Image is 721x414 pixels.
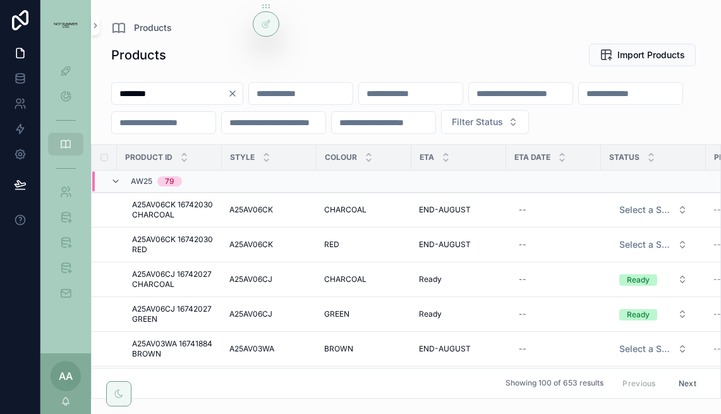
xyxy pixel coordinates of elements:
[609,233,698,256] button: Select Button
[514,152,550,162] span: ETA Date
[713,309,721,319] span: --
[609,338,698,360] button: Select Button
[132,234,214,255] span: A25AV06CK 16742030 RED
[506,379,603,389] span: Showing 100 of 653 results
[111,46,166,64] h1: Products
[134,21,172,34] span: Products
[589,44,696,66] button: Import Products
[419,274,442,284] span: Ready
[325,152,357,162] span: Colour
[519,309,526,319] div: --
[230,152,255,162] span: Style
[111,20,172,35] a: Products
[713,240,721,250] span: --
[713,344,721,354] span: --
[324,240,339,250] span: RED
[324,205,367,215] span: CHARCOAL
[324,309,349,319] span: GREEN
[419,205,471,215] span: END-AUGUST
[229,344,274,354] span: A25AV03WA
[519,274,526,284] div: --
[441,110,529,134] button: Select Button
[419,344,471,354] span: END-AUGUST
[229,274,272,284] span: A25AV06CJ
[419,309,442,319] span: Ready
[619,204,672,216] span: Select a Status
[627,309,650,320] div: Ready
[627,274,650,286] div: Ready
[619,343,672,355] span: Select a Status
[132,339,214,359] span: A25AV03WA 16741884 BROWN
[132,269,214,289] span: A25AV06CJ 16742027 CHARCOAL
[132,304,214,324] span: A25AV06CJ 16742027 GREEN
[670,374,705,393] button: Next
[609,268,698,291] button: Select Button
[132,200,214,220] span: A25AV06CK 16742030 CHARCOAL
[229,205,273,215] span: A25AV06CK
[713,274,721,284] span: --
[609,303,698,326] button: Select Button
[452,116,503,128] span: Filter Status
[609,198,698,221] button: Select Button
[324,344,353,354] span: BROWN
[229,309,272,319] span: A25AV06CJ
[227,88,243,99] button: Clear
[131,176,152,186] span: AW25
[619,238,672,251] span: Select a Status
[59,368,73,384] span: AA
[125,152,173,162] span: Product ID
[609,152,639,162] span: Status
[519,344,526,354] div: --
[324,274,367,284] span: CHARCOAL
[165,176,174,186] div: 79
[617,49,685,61] span: Import Products
[519,240,526,250] div: --
[229,240,273,250] span: A25AV06CK
[519,205,526,215] div: --
[420,152,434,162] span: ETA
[40,51,91,321] div: scrollable content
[713,205,721,215] span: --
[419,240,471,250] span: END-AUGUST
[48,23,83,28] img: App logo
